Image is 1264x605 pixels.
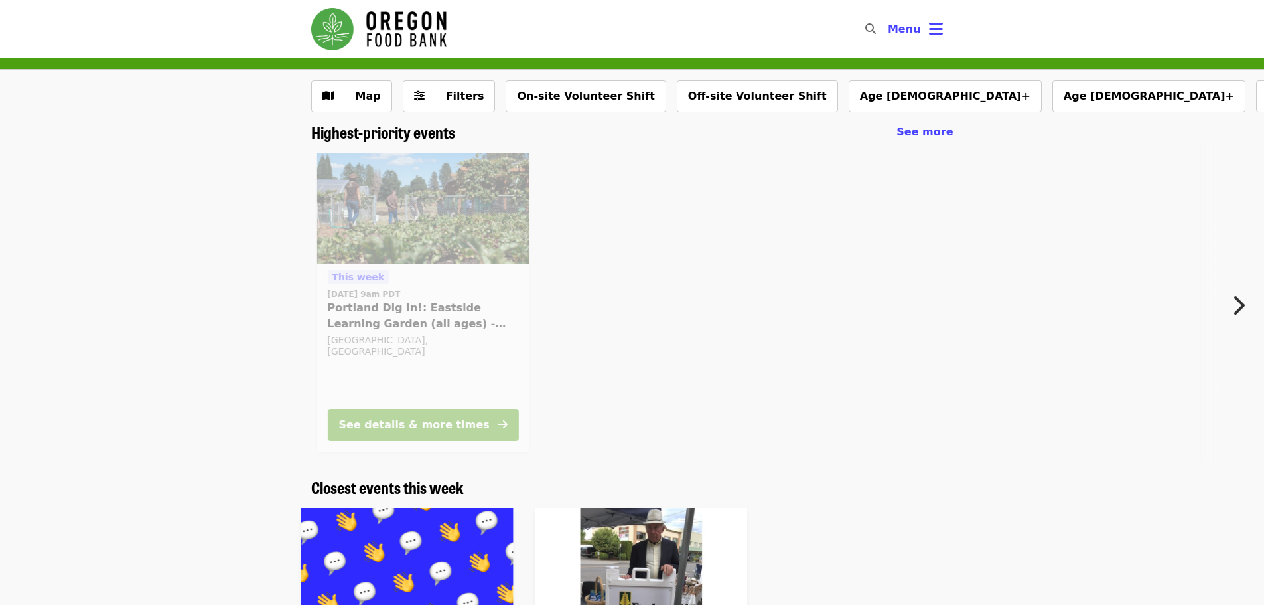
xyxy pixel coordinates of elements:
div: See details & more times [338,417,489,433]
span: Filters [446,90,484,102]
button: Filters (0 selected) [403,80,496,112]
button: Age [DEMOGRAPHIC_DATA]+ [1052,80,1245,112]
span: Portland Dig In!: Eastside Learning Garden (all ages) - Aug/Sept/Oct [327,300,518,332]
button: See details & more times [327,409,518,441]
a: Highest-priority events [311,123,455,142]
i: chevron-right icon [1231,293,1245,318]
i: sliders-h icon [414,90,425,102]
button: Off-site Volunteer Shift [677,80,838,112]
span: Map [356,90,381,102]
button: On-site Volunteer Shift [506,80,666,112]
i: bars icon [929,19,943,39]
span: This week [332,272,384,282]
img: Oregon Food Bank - Home [311,8,447,50]
i: search icon [865,23,876,35]
div: [GEOGRAPHIC_DATA], [GEOGRAPHIC_DATA] [327,335,518,357]
div: Closest events this week [301,478,964,497]
i: map icon [322,90,334,102]
img: Portland Dig In!: Eastside Learning Garden (all ages) - Aug/Sept/Oct organized by Oregon Food Bank [316,153,529,264]
button: Toggle account menu [877,13,953,45]
button: Next item [1220,287,1264,324]
button: Age [DEMOGRAPHIC_DATA]+ [849,80,1042,112]
span: Highest-priority events [311,120,455,143]
input: Search [884,13,894,45]
span: See more [896,126,953,138]
time: [DATE] 9am PDT [327,288,400,300]
i: arrow-right icon [498,418,507,431]
span: Closest events this week [311,475,464,499]
button: Show map view [311,80,392,112]
div: Highest-priority events [301,123,964,142]
a: See more [896,124,953,140]
a: Closest events this week [311,478,464,497]
a: See details for "Portland Dig In!: Eastside Learning Garden (all ages) - Aug/Sept/Oct" [316,153,529,452]
span: Menu [888,23,921,35]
